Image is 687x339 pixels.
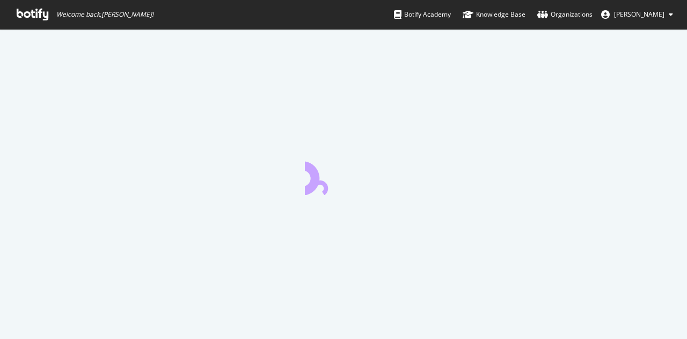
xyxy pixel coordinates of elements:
span: Welcome back, [PERSON_NAME] ! [56,10,154,19]
span: Ellen Blacow [614,10,664,19]
button: [PERSON_NAME] [593,6,682,23]
div: Knowledge Base [463,9,525,20]
div: Botify Academy [394,9,451,20]
div: animation [305,156,382,195]
div: Organizations [537,9,593,20]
